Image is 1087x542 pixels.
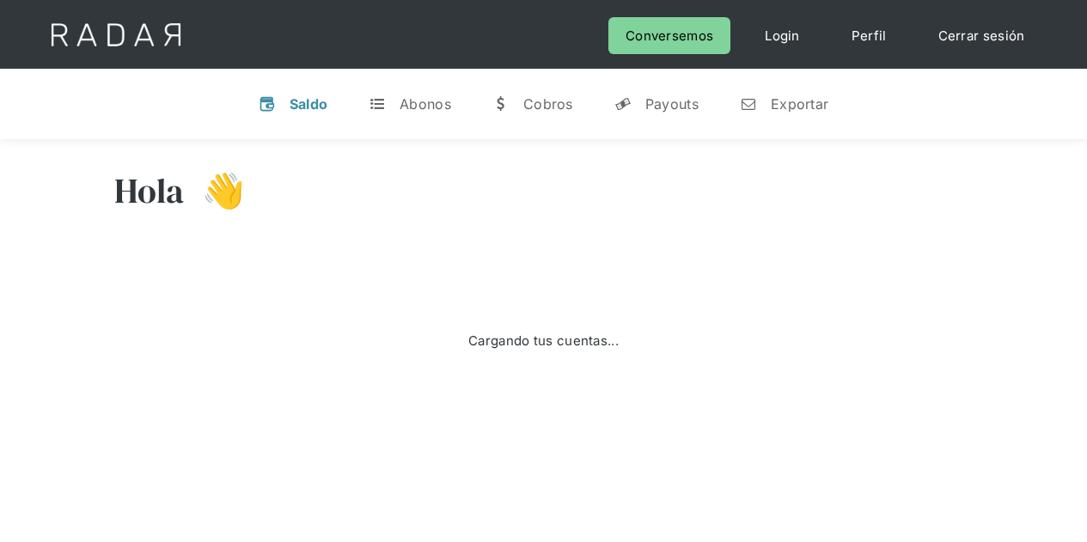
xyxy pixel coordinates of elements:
[645,95,699,113] div: Payouts
[369,95,386,113] div: t
[834,17,904,54] a: Perfil
[259,95,276,113] div: v
[740,95,757,113] div: n
[114,169,185,212] h3: Hola
[400,95,451,113] div: Abonos
[492,95,510,113] div: w
[185,169,245,212] h3: 👋
[608,17,730,54] a: Conversemos
[523,95,573,113] div: Cobros
[468,329,619,352] div: Cargando tus cuentas...
[748,17,817,54] a: Login
[290,95,328,113] div: Saldo
[614,95,632,113] div: y
[771,95,828,113] div: Exportar
[921,17,1042,54] a: Cerrar sesión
